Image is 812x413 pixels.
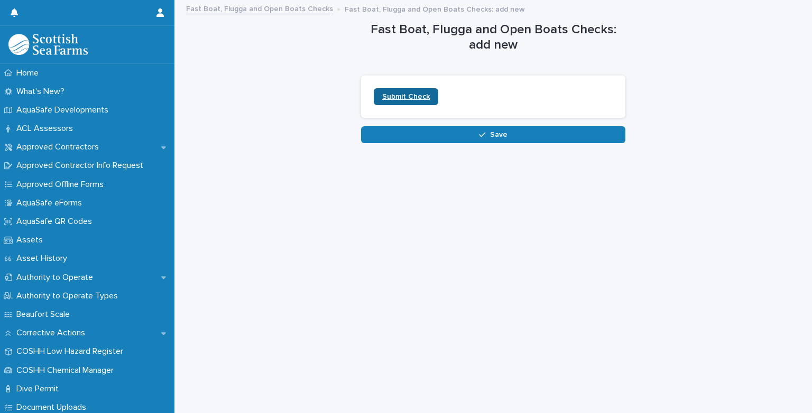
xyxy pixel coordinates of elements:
p: Authority to Operate Types [12,291,126,301]
p: Document Uploads [12,402,95,412]
p: AquaSafe eForms [12,198,90,208]
p: Approved Contractors [12,142,107,152]
p: Corrective Actions [12,328,94,338]
p: Assets [12,235,51,245]
span: Submit Check [382,93,430,100]
h1: Fast Boat, Flugga and Open Boats Checks: add new [361,22,625,53]
p: Beaufort Scale [12,309,78,320]
p: Home [12,68,47,78]
p: COSHH Low Hazard Register [12,346,132,356]
span: Save [490,131,508,138]
p: Approved Offline Forms [12,180,112,190]
p: AquaSafe Developments [12,105,117,115]
a: Submit Check [374,88,438,105]
button: Save [361,126,625,143]
p: Approved Contractor Info Request [12,161,152,171]
p: Asset History [12,254,76,264]
p: AquaSafe QR Codes [12,217,100,227]
p: ACL Assessors [12,124,81,134]
a: Fast Boat, Flugga and Open Boats Checks [186,2,333,14]
p: COSHH Chemical Manager [12,365,122,376]
p: Authority to Operate [12,273,101,283]
p: What's New? [12,87,73,97]
p: Dive Permit [12,384,67,394]
p: Fast Boat, Flugga and Open Boats Checks: add new [345,3,525,14]
img: bPIBxiqnSb2ggTQWdOVV [8,34,88,55]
